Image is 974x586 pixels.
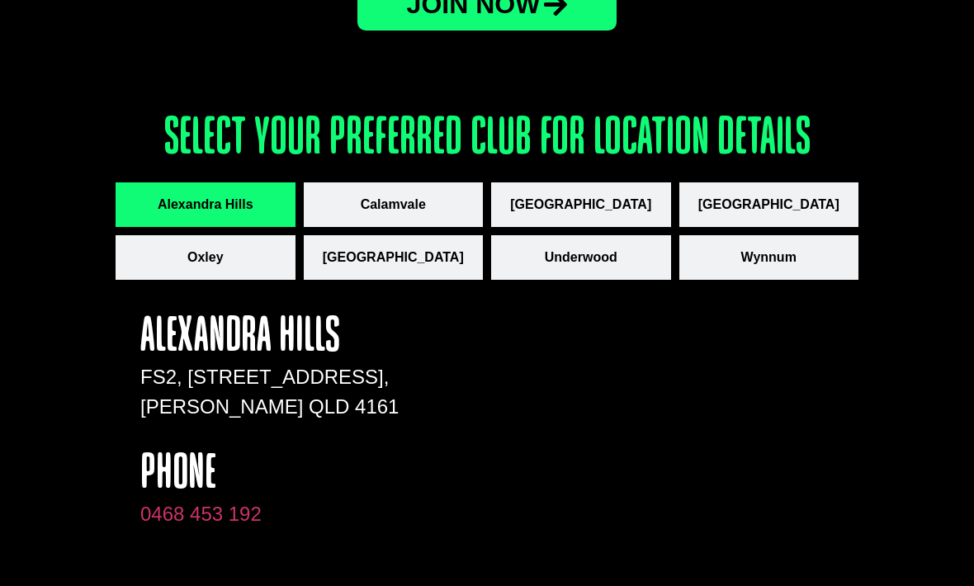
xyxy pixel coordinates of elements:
h4: phone [140,450,401,499]
p: FS2, [STREET_ADDRESS], [PERSON_NAME] QLD 4161 [140,362,401,422]
span: Underwood [545,248,617,267]
span: Alexandra Hills [158,195,253,215]
span: [GEOGRAPHIC_DATA] [323,248,464,267]
span: Oxley [187,248,224,267]
h3: Select your preferred club for location details [116,113,858,166]
a: 0468 453 192 [140,503,262,525]
h4: Alexandra Hills [140,313,401,362]
span: Wynnum [741,248,797,267]
span: [GEOGRAPHIC_DATA] [698,195,839,215]
span: [GEOGRAPHIC_DATA] [510,195,651,215]
iframe: apbct__label_id__gravity_form [434,313,834,560]
span: Calamvale [361,195,426,215]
